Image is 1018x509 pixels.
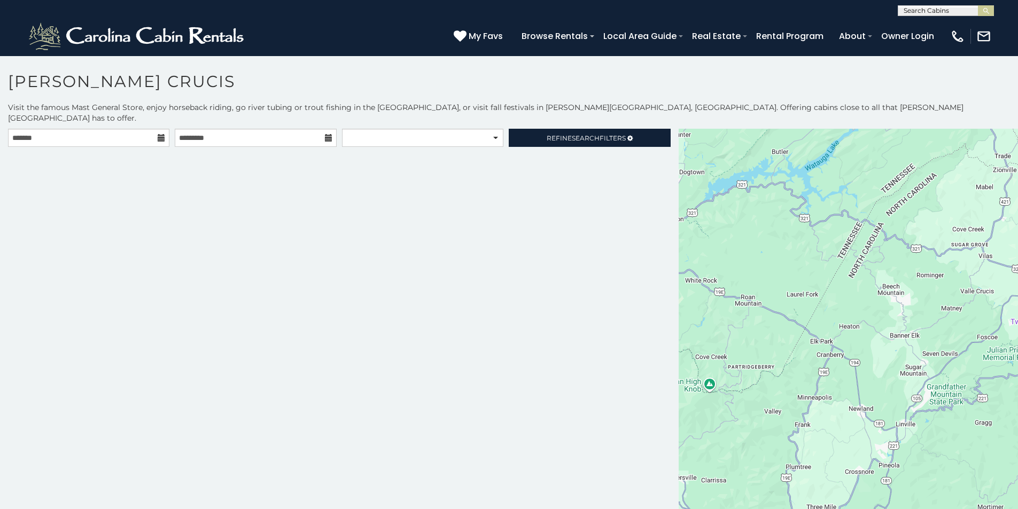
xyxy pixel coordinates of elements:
[516,27,593,45] a: Browse Rentals
[876,27,939,45] a: Owner Login
[27,20,248,52] img: White-1-2.png
[598,27,682,45] a: Local Area Guide
[469,29,503,43] span: My Favs
[509,129,670,147] a: RefineSearchFilters
[834,27,871,45] a: About
[572,134,600,142] span: Search
[950,29,965,44] img: phone-regular-white.png
[454,29,506,43] a: My Favs
[976,29,991,44] img: mail-regular-white.png
[687,27,746,45] a: Real Estate
[751,27,829,45] a: Rental Program
[547,134,626,142] span: Refine Filters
